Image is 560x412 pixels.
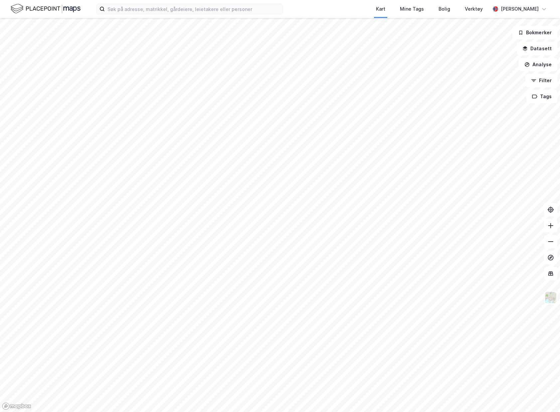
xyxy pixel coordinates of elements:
[376,5,385,13] div: Kart
[400,5,424,13] div: Mine Tags
[11,3,81,15] img: logo.f888ab2527a4732fd821a326f86c7f29.svg
[501,5,539,13] div: [PERSON_NAME]
[439,5,450,13] div: Bolig
[465,5,483,13] div: Verktøy
[527,380,560,412] iframe: Chat Widget
[527,380,560,412] div: Kontrollprogram for chat
[105,4,282,14] input: Søk på adresse, matrikkel, gårdeiere, leietakere eller personer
